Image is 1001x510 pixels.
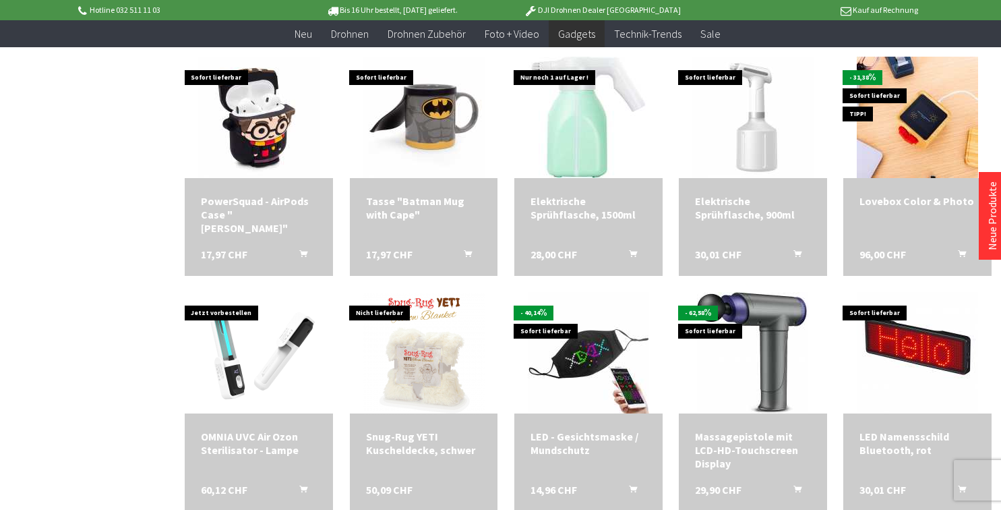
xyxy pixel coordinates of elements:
span: Sale [700,27,721,40]
div: PowerSquad - AirPods Case "[PERSON_NAME]" [201,194,317,235]
span: Gadgets [558,27,595,40]
div: Snug-Rug YETI Kuscheldecke, schwer [366,430,482,457]
button: In den Warenkorb [777,248,810,265]
span: 28,00 CHF [530,248,577,261]
span: Foto + Video [485,27,539,40]
p: Bis 16 Uhr bestellt, [DATE] geliefert. [286,2,497,18]
a: Lovebox Color & Photo 96,00 CHF In den Warenkorb [859,194,975,208]
a: Sale [691,20,730,48]
a: Snug-Rug YETI Kuscheldecke, schwer 50,09 CHF [366,430,482,457]
span: Technik-Trends [614,27,681,40]
img: PowerSquad - AirPods Case "Harry Potter" [198,57,320,178]
a: Neu [285,20,322,48]
p: Kauf auf Rechnung [708,2,918,18]
p: Hotline 032 511 11 03 [76,2,286,18]
button: In den Warenkorb [283,483,315,501]
a: Drohnen [322,20,378,48]
a: LED Namensschild Bluetooth, rot 30,01 CHF In den Warenkorb [859,430,975,457]
div: OMNIA UVC Air Ozon Sterilisator - Lampe [201,430,317,457]
a: Tasse "Batman Mug with Cape" 17,97 CHF In den Warenkorb [366,194,482,221]
span: 17,97 CHF [201,248,247,261]
span: 50,09 CHF [366,483,413,497]
div: Lovebox Color & Photo [859,194,975,208]
a: Massagepistole mit LCD-HD-Touchscreen Display 29,90 CHF In den Warenkorb [695,430,811,470]
button: In den Warenkorb [613,248,645,265]
a: Neue Produkte [985,181,999,250]
a: OMNIA UVC Air Ozon Sterilisator - Lampe 60,12 CHF In den Warenkorb [201,430,317,457]
button: In den Warenkorb [777,483,810,501]
a: Elektrische Sprühflasche, 1500ml 28,00 CHF In den Warenkorb [530,194,646,221]
a: Elektrische Sprühflasche, 900ml 30,01 CHF In den Warenkorb [695,194,811,221]
button: In den Warenkorb [942,248,974,265]
a: Technik-Trends [605,20,691,48]
span: Neu [295,27,312,40]
div: LED Namensschild Bluetooth, rot [859,430,975,457]
img: LED Namensschild Bluetooth, rot [857,292,978,414]
a: LED - Gesichtsmaske / Mundschutz 14,96 CHF In den Warenkorb [530,430,646,457]
span: Drohnen Zubehör [388,27,466,40]
a: PowerSquad - AirPods Case "[PERSON_NAME]" 17,97 CHF In den Warenkorb [201,194,317,235]
img: OMNIA UVC Air Ozon Sterilisator - Lampe [198,292,320,414]
img: LED - Gesichtsmaske / Mundschutz [528,292,649,414]
span: 29,90 CHF [695,483,741,497]
span: Drohnen [331,27,369,40]
img: Tasse "Batman Mug with Cape" [363,57,485,178]
img: Elektrische Sprühflasche, 1500ml [528,57,649,178]
img: Elektrische Sprühflasche, 900ml [692,57,814,178]
div: Elektrische Sprühflasche, 1500ml [530,194,646,221]
span: 60,12 CHF [201,483,247,497]
span: 17,97 CHF [366,248,413,261]
p: DJI Drohnen Dealer [GEOGRAPHIC_DATA] [497,2,707,18]
img: Massagepistole mit LCD-HD-Touchscreen Display [697,292,808,414]
div: Tasse "Batman Mug with Cape" [366,194,482,221]
div: Massagepistole mit LCD-HD-Touchscreen Display [695,430,811,470]
span: 30,01 CHF [695,248,741,261]
span: 96,00 CHF [859,248,906,261]
button: In den Warenkorb [448,248,480,265]
button: In den Warenkorb [942,483,974,501]
a: Drohnen Zubehör [378,20,475,48]
span: 14,96 CHF [530,483,577,497]
span: 30,01 CHF [859,483,906,497]
img: Lovebox Color & Photo [857,57,978,178]
div: LED - Gesichtsmaske / Mundschutz [530,430,646,457]
button: In den Warenkorb [613,483,645,501]
button: In den Warenkorb [283,248,315,265]
a: Foto + Video [475,20,549,48]
img: Snug-Rug YETI Kuscheldecke, schwer [363,292,485,414]
a: Gadgets [549,20,605,48]
div: Elektrische Sprühflasche, 900ml [695,194,811,221]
